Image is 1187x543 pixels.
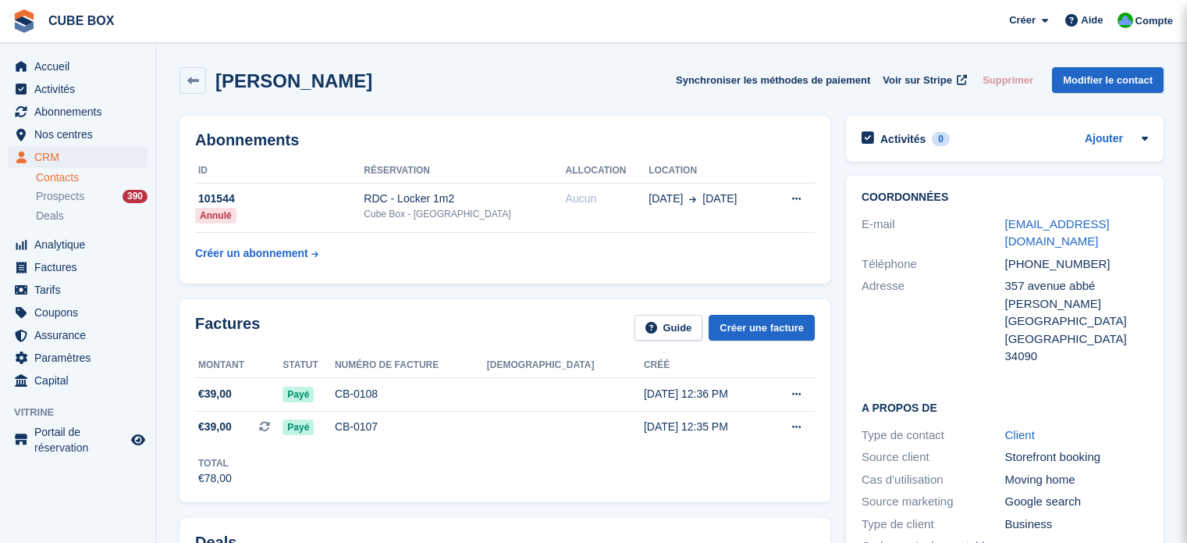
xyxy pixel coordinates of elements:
a: menu [8,101,147,123]
th: Location [649,159,769,184]
div: Storefront booking [1005,448,1149,466]
button: Synchroniser les méthodes de paiement [676,67,870,93]
th: Statut [283,353,335,378]
span: Accueil [34,55,128,77]
a: Créer un abonnement [195,239,318,268]
a: menu [8,424,147,455]
div: [GEOGRAPHIC_DATA] [1005,330,1149,348]
div: Cube Box - [GEOGRAPHIC_DATA] [364,207,565,221]
a: Guide [634,315,703,341]
div: 0 [932,132,950,146]
a: menu [8,78,147,100]
div: Aucun [566,191,649,207]
a: Deals [36,208,147,224]
th: Allocation [566,159,649,184]
th: Réservation [364,159,565,184]
span: Factures [34,256,128,278]
span: Abonnements [34,101,128,123]
img: Cube Box [1118,13,1133,28]
a: menu [8,55,147,77]
th: ID [195,159,364,184]
span: Assurance [34,324,128,346]
a: [EMAIL_ADDRESS][DOMAIN_NAME] [1005,217,1110,248]
h2: Factures [195,315,260,341]
h2: [PERSON_NAME] [215,70,372,91]
div: Source client [862,448,1005,466]
div: Annulé [195,208,236,223]
div: 34090 [1005,348,1149,366]
span: Coupons [34,302,128,323]
div: [PHONE_NUMBER] [1005,255,1149,273]
span: Paramètres [34,347,128,369]
span: Portail de réservation [34,424,128,455]
span: Compte [1135,13,1173,29]
a: menu [8,256,147,278]
h2: A propos de [862,399,1148,415]
div: Source marketing [862,493,1005,511]
div: Type de client [862,516,1005,534]
span: Voir sur Stripe [883,73,952,88]
div: CB-0107 [335,419,487,435]
div: 101544 [195,191,364,207]
a: Client [1005,428,1035,441]
div: Cas d'utilisation [862,471,1005,489]
div: 390 [123,190,147,203]
div: Téléphone [862,255,1005,273]
span: Créer [1009,13,1036,28]
span: €39,00 [198,386,232,402]
span: [DATE] [702,191,737,207]
a: Ajouter [1085,130,1123,148]
div: Adresse [862,277,1005,366]
a: Contacts [36,170,147,185]
div: Business [1005,516,1149,534]
div: [DATE] 12:36 PM [644,386,767,402]
div: E-mail [862,216,1005,251]
div: Type de contact [862,427,1005,445]
div: Google search [1005,493,1149,511]
div: 357 avenue abbé [PERSON_NAME] [1005,277,1149,313]
a: menu [8,370,147,391]
img: stora-icon-8386f47178a22dfd0bd8f6a31ec36ba5ce8667c1dd55bd0f319d3a0aa187defe.svg [12,9,36,33]
a: menu [8,234,147,255]
a: CUBE BOX [42,8,120,34]
th: [DEMOGRAPHIC_DATA] [487,353,644,378]
span: Deals [36,209,64,223]
th: Créé [644,353,767,378]
div: €78,00 [198,470,232,487]
th: Numéro de facture [335,353,487,378]
a: menu [8,347,147,369]
div: RDC - Locker 1m2 [364,191,565,207]
span: Prospects [36,189,84,204]
a: Boutique d'aperçu [129,430,147,449]
span: Tarifs [34,279,128,301]
span: Nos centres [34,123,128,145]
span: Analytique [34,234,128,255]
span: Activités [34,78,128,100]
a: menu [8,279,147,301]
span: [DATE] [649,191,683,207]
span: CRM [34,146,128,168]
a: menu [8,146,147,168]
div: Total [198,456,232,470]
a: Prospects 390 [36,188,147,205]
span: Vitrine [14,405,155,420]
h2: Activités [880,132,926,146]
th: Montant [195,353,283,378]
span: Aide [1081,13,1103,28]
h2: Coordonnées [862,191,1148,204]
div: Créer un abonnement [195,245,308,262]
a: Modifier le contact [1052,67,1164,93]
div: [DATE] 12:35 PM [644,419,767,435]
a: menu [8,324,147,346]
a: Voir sur Stripe [876,67,970,93]
span: Payé [283,387,314,402]
a: menu [8,123,147,145]
div: Moving home [1005,471,1149,489]
span: Payé [283,420,314,435]
a: Créer une facture [709,315,815,341]
h2: Abonnements [195,131,815,149]
a: menu [8,302,147,323]
div: CB-0108 [335,386,487,402]
span: €39,00 [198,419,232,435]
button: Supprimer [976,67,1040,93]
